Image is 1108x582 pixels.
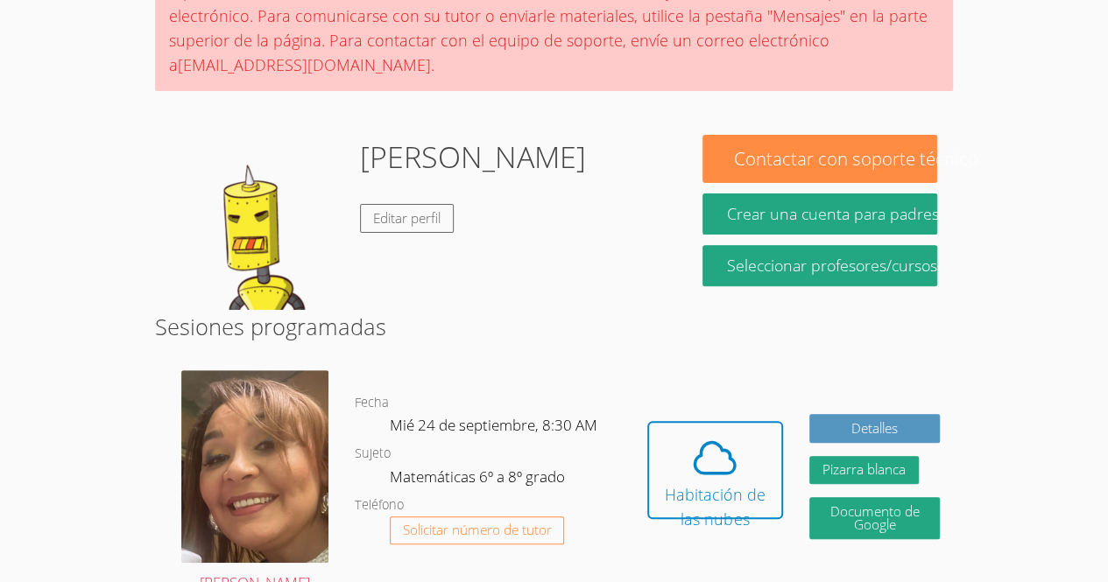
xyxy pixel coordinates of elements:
[390,415,597,435] font: Mié 24 de septiembre, 8:30 AM
[851,419,898,437] font: Detalles
[355,496,404,513] font: Teléfono
[809,456,919,485] button: Pizarra blanca
[431,54,434,75] font: .
[355,445,391,461] font: Sujeto
[665,484,766,529] font: Habitación de las nubes
[355,394,389,410] font: Fecha
[822,460,906,478] font: Pizarra blanca
[171,135,346,310] img: default.png
[809,414,940,443] a: Detalles
[155,312,386,341] font: Sesiones programadas
[702,193,936,235] button: Crear una cuenta para padres
[734,146,978,171] font: Contactar con soporte técnico
[181,370,328,563] img: IMG_0482.jpeg
[373,209,441,227] font: Editar perfil
[727,255,937,276] font: Seleccionar profesores/cursos
[390,516,565,545] button: Solicitar número de tutor
[403,521,552,538] font: Solicitar número de tutor
[727,203,939,224] font: Crear una cuenta para padres
[390,466,565,487] font: Matemáticas 6º a 8º grado
[829,502,919,533] font: Documento de Google
[647,421,783,519] button: Habitación de las nubes
[178,54,431,75] font: [EMAIL_ADDRESS][DOMAIN_NAME]
[360,137,586,177] font: [PERSON_NAME]
[702,135,936,183] button: Contactar con soporte técnico
[702,245,936,286] a: Seleccionar profesores/cursos
[360,204,454,233] a: Editar perfil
